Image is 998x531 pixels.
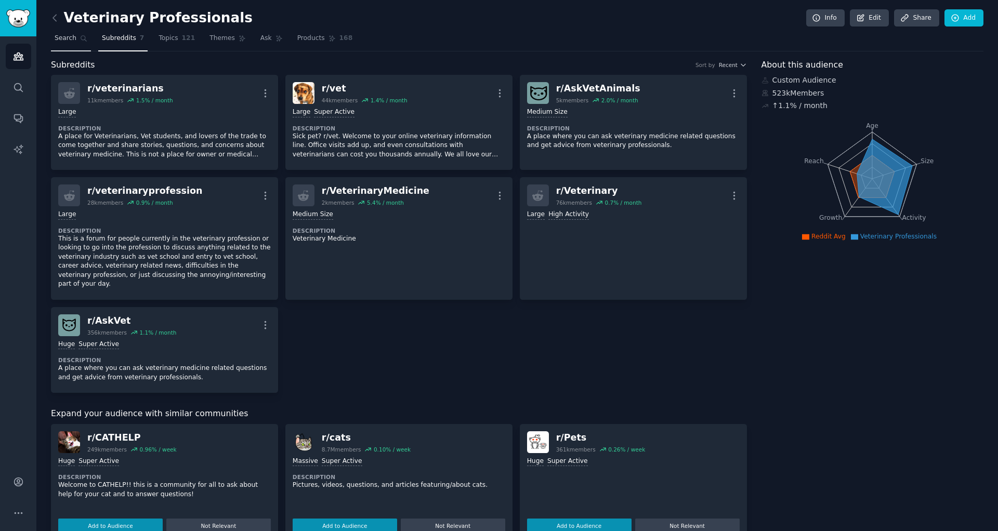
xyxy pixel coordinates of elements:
div: r/ AskVet [87,314,176,327]
a: Themes [206,30,249,51]
div: 1.1 % / month [139,329,176,336]
div: Medium Size [293,210,333,220]
dt: Description [293,125,505,132]
div: 2.0 % / month [601,97,638,104]
div: 2k members [322,199,354,206]
div: r/ Pets [556,431,646,444]
div: Large [293,108,310,117]
a: AskVetr/AskVet356kmembers1.1% / monthHugeSuper ActiveDescriptionA place where you can ask veterin... [51,307,278,393]
div: 361k members [556,446,596,453]
p: Pictures, videos, questions, and articles featuring/about cats. [293,481,505,490]
span: Expand your audience with similar communities [51,407,248,420]
div: 1.4 % / month [371,97,408,104]
a: r/veterinaryprofession28kmembers0.9% / monthLargeDescriptionThis is a forum for people currently ... [51,177,278,300]
div: r/ VeterinaryMedicine [322,184,429,197]
p: A place where you can ask veterinary medicine related questions and get advice from veterinary pr... [527,132,740,150]
div: Super Active [78,457,119,467]
div: 523k Members [761,88,984,99]
div: 249k members [87,446,127,453]
dt: Description [527,125,740,132]
span: Themes [209,34,235,43]
a: vetr/vet44kmembers1.4% / monthLargeSuper ActiveDescriptionSick pet? r/vet. Welcome to your online... [285,75,513,170]
p: Sick pet? r/vet. Welcome to your online veterinary information line. Office visits add up, and ev... [293,132,505,160]
a: Search [51,30,91,51]
a: Topics121 [155,30,199,51]
div: Super Active [547,457,588,467]
tspan: Growth [819,214,842,221]
p: A place where you can ask veterinary medicine related questions and get advice from veterinary pr... [58,364,271,382]
span: Ask [260,34,272,43]
dt: Description [58,473,271,481]
img: AskVetAnimals [527,82,549,104]
img: vet [293,82,314,104]
p: A place for Veterinarians, Vet students, and lovers of the trade to come together and share stori... [58,132,271,160]
div: r/ cats [322,431,411,444]
div: 5k members [556,97,589,104]
div: r/ veterinaryprofession [87,184,202,197]
div: High Activity [548,210,589,220]
div: r/ CATHELP [87,431,177,444]
span: Reddit Avg [811,233,846,240]
tspan: Size [921,157,934,164]
div: 0.10 % / week [374,446,411,453]
span: Topics [159,34,178,43]
span: 7 [140,34,145,43]
span: 168 [339,34,353,43]
dt: Description [293,473,505,481]
p: Veterinary Medicine [293,234,505,244]
div: Super Active [78,340,119,350]
div: 356k members [87,329,127,336]
div: r/ vet [322,82,408,95]
div: Medium Size [527,108,568,117]
div: 0.26 % / week [608,446,645,453]
a: r/veterinarians11kmembers1.5% / monthLargeDescriptionA place for Veterinarians, Vet students, and... [51,75,278,170]
a: Share [894,9,939,27]
div: Huge [527,457,544,467]
tspan: Activity [902,214,926,221]
img: GummySearch logo [6,9,30,28]
div: ↑ 1.1 % / month [772,100,828,111]
span: Products [297,34,325,43]
img: Pets [527,431,549,453]
p: Welcome to CATHELP!! this is a community for all to ask about help for your cat and to answer que... [58,481,271,499]
a: AskVetAnimalsr/AskVetAnimals5kmembers2.0% / monthMedium SizeDescriptionA place where you can ask ... [520,75,747,170]
div: Large [527,210,545,220]
div: 0.9 % / month [136,199,173,206]
div: Huge [58,457,75,467]
button: Recent [719,61,747,69]
span: Subreddits [102,34,136,43]
dt: Description [58,227,271,234]
dt: Description [58,356,271,364]
img: AskVet [58,314,80,336]
a: Subreddits7 [98,30,148,51]
a: Edit [850,9,889,27]
span: Veterinary Professionals [860,233,937,240]
dt: Description [58,125,271,132]
a: Products168 [294,30,356,51]
div: r/ veterinarians [87,82,173,95]
a: r/Veterinary76kmembers0.7% / monthLargeHigh Activity [520,177,747,300]
a: Ask [257,30,286,51]
div: 1.5 % / month [136,97,173,104]
div: Sort by [695,61,715,69]
div: 0.96 % / week [139,446,176,453]
div: Huge [58,340,75,350]
a: r/VeterinaryMedicine2kmembers5.4% / monthMedium SizeDescriptionVeterinary Medicine [285,177,513,300]
div: Custom Audience [761,75,984,86]
img: cats [293,431,314,453]
div: r/ Veterinary [556,184,642,197]
div: 44k members [322,97,358,104]
div: Super Active [314,108,354,117]
div: 5.4 % / month [367,199,404,206]
img: CATHELP [58,431,80,453]
div: Large [58,108,76,117]
div: 76k members [556,199,592,206]
span: Subreddits [51,59,95,72]
div: 28k members [87,199,123,206]
div: 8.7M members [322,446,361,453]
div: Large [58,210,76,220]
span: 121 [182,34,195,43]
tspan: Age [866,122,878,129]
div: 0.7 % / month [605,199,641,206]
a: Add [944,9,983,27]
